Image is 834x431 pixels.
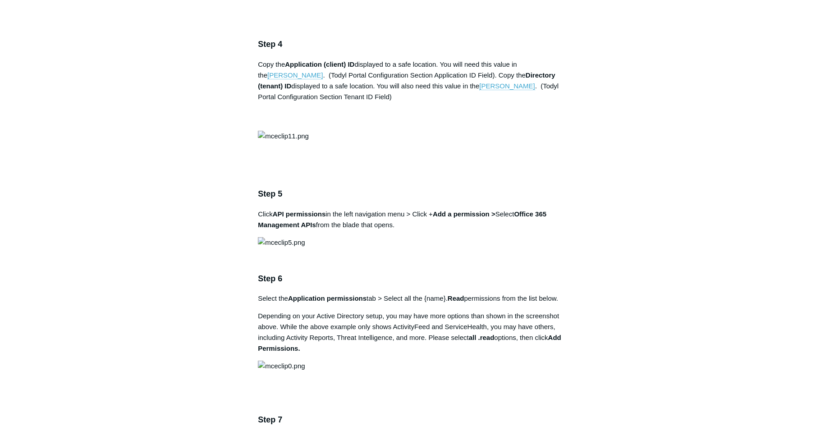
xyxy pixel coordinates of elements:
[258,131,309,142] img: mceclip11.png
[258,210,546,229] strong: Office 365 Management APIs
[258,361,305,371] img: mceclip0.png
[258,311,576,354] p: Depending on your Active Directory setup, you may have more options than shown in the screenshot ...
[258,272,576,285] h3: Step 6
[267,71,323,79] a: [PERSON_NAME]
[258,237,305,248] img: mceclip5.png
[285,60,354,68] strong: Application (client) ID
[479,82,535,90] a: [PERSON_NAME]
[288,294,367,302] strong: Application permissions
[258,71,555,90] strong: Directory (tenant) ID
[433,210,495,218] strong: Add a permission >
[273,210,326,218] strong: API permissions
[258,59,576,124] p: Copy the displayed to a safe location. You will need this value in the . (Todyl Portal Configurat...
[258,188,576,201] h3: Step 5
[448,294,464,302] strong: Read
[258,209,576,230] p: Click in the left navigation menu > Click + Select from the blade that opens.
[469,334,495,341] strong: all .read
[258,38,576,51] h3: Step 4
[258,413,576,426] h3: Step 7
[258,293,576,304] p: Select the tab > Select all the {name}. permissions from the list below.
